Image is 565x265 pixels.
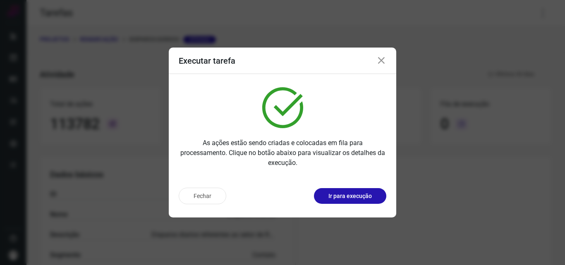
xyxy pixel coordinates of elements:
button: Ir para execução [314,188,386,204]
p: Ir para execução [328,192,372,201]
h3: Executar tarefa [179,56,235,66]
p: As ações estão sendo criadas e colocadas em fila para processamento. Clique no botão abaixo para ... [179,138,386,168]
button: Fechar [179,188,226,204]
img: verified.svg [262,87,303,128]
